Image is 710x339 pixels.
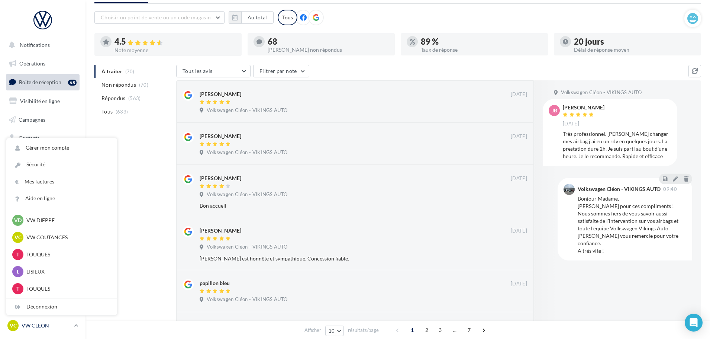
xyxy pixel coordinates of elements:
[406,324,418,336] span: 1
[26,234,108,241] p: VW COUTANCES
[552,107,557,114] span: JB
[574,38,695,46] div: 20 jours
[6,298,117,315] div: Déconnexion
[68,80,77,86] div: 68
[6,140,117,156] a: Gérer mon compte
[348,327,379,334] span: résultats/page
[19,116,45,122] span: Campagnes
[449,324,461,336] span: ...
[4,130,81,146] a: Contacts
[4,149,81,164] a: Médiathèque
[6,156,117,173] a: Sécurité
[101,108,113,115] span: Tous
[116,109,128,115] span: (633)
[4,74,81,90] a: Boîte de réception68
[563,130,671,160] div: Très professionnel. [PERSON_NAME] changer mes airbag j'ai eu un rdv en quelques jours. La prestat...
[241,11,274,24] button: Au total
[200,175,241,182] div: [PERSON_NAME]
[207,191,287,198] span: Volkswagen Cléon - VIKINGS AUTO
[101,81,136,89] span: Non répondus
[94,11,225,24] button: Choisir un point de vente ou un code magasin
[26,217,108,224] p: VW DIEPPE
[6,173,117,190] a: Mes factures
[26,251,108,258] p: TOUQUES
[268,47,389,52] div: [PERSON_NAME] non répondus
[574,47,695,52] div: Délai de réponse moyen
[200,255,479,262] div: [PERSON_NAME] est honnête et sympathique. Concession fiable.
[19,135,39,141] span: Contacts
[578,195,686,255] div: Bonjour Madame, [PERSON_NAME] pour ces compliments ! Nous sommes fiers de vous savoir aussi satis...
[511,175,527,182] span: [DATE]
[4,93,81,109] a: Visibilité en ligne
[229,11,274,24] button: Au total
[4,167,81,183] a: Calendrier
[278,10,297,25] div: Tous
[563,105,604,110] div: [PERSON_NAME]
[4,186,81,208] a: PLV et print personnalisable
[10,322,17,329] span: VC
[101,14,211,20] span: Choisir un point de vente ou un code magasin
[176,65,251,77] button: Tous les avis
[20,98,60,104] span: Visibilité en ligne
[200,202,479,210] div: Bon accueil
[421,38,542,46] div: 89 %
[200,132,241,140] div: [PERSON_NAME]
[101,95,126,102] span: Répondus
[511,91,527,98] span: [DATE]
[26,268,108,275] p: LISIEUX
[19,60,45,67] span: Opérations
[114,48,236,53] div: Note moyenne
[268,38,389,46] div: 68
[16,251,19,258] span: T
[511,133,527,140] span: [DATE]
[200,279,230,287] div: papillon bleu
[17,268,19,275] span: L
[207,149,287,156] span: Volkswagen Cléon - VIKINGS AUTO
[207,296,287,303] span: Volkswagen Cléon - VIKINGS AUTO
[563,121,579,127] span: [DATE]
[511,228,527,234] span: [DATE]
[128,95,141,101] span: (563)
[200,90,241,98] div: [PERSON_NAME]
[561,89,642,96] span: Volkswagen Cléon - VIKINGS AUTO
[329,328,335,334] span: 10
[183,68,213,74] span: Tous les avis
[20,42,50,48] span: Notifications
[685,314,703,332] div: Open Intercom Messenger
[207,107,287,114] span: Volkswagen Cléon - VIKINGS AUTO
[663,187,677,192] span: 09:40
[578,186,661,192] div: Volkswagen Cléon - VIKINGS AUTO
[207,244,287,250] span: Volkswagen Cléon - VIKINGS AUTO
[325,326,344,336] button: 10
[511,281,527,287] span: [DATE]
[14,217,22,224] span: VD
[6,190,117,207] a: Aide en ligne
[6,319,80,333] a: VC VW CLEON
[114,38,236,46] div: 4.5
[421,324,433,336] span: 2
[19,79,61,85] span: Boîte de réception
[304,327,321,334] span: Afficher
[421,47,542,52] div: Taux de réponse
[22,322,71,329] p: VW CLEON
[139,82,148,88] span: (70)
[4,56,81,71] a: Opérations
[4,112,81,128] a: Campagnes
[434,324,446,336] span: 3
[14,234,22,241] span: VC
[4,211,81,233] a: Campagnes DataOnDemand
[16,285,19,292] span: T
[463,324,475,336] span: 7
[26,285,108,292] p: TOUQUES
[200,227,241,234] div: [PERSON_NAME]
[253,65,309,77] button: Filtrer par note
[4,37,78,53] button: Notifications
